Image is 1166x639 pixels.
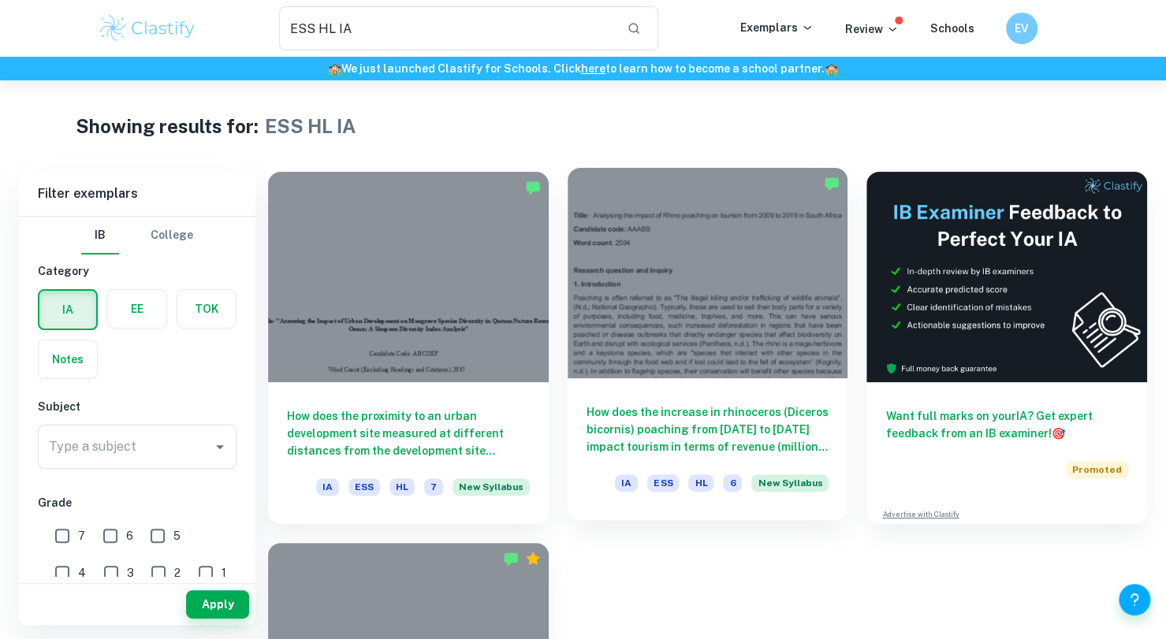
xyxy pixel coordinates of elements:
[78,564,86,581] span: 4
[38,398,237,415] h6: Subject
[177,290,236,328] button: TOK
[885,407,1128,442] h6: Want full marks on your IA ? Get expert feedback from an IB examiner!
[453,478,530,505] div: Starting from the May 2026 session, the ESS IA requirements have changed. We created this exempla...
[525,551,541,567] div: Premium
[222,564,226,581] span: 1
[587,403,829,455] h6: How does the increase in rhinoceros (Diceros bicornis) poaching from [DATE] to [DATE] impact tour...
[1051,427,1064,440] span: 🎯
[126,527,133,544] span: 6
[174,564,181,581] span: 2
[751,474,829,492] span: New Syllabus
[824,176,840,191] img: Marked
[389,478,415,496] span: HL
[845,20,899,38] p: Review
[76,112,259,140] h1: Showing results for:
[525,180,541,195] img: Marked
[265,112,356,140] h1: ESS HL IA
[568,172,848,524] a: How does the increase in rhinoceros (Diceros bicornis) poaching from [DATE] to [DATE] impact tour...
[268,172,549,524] a: How does the proximity to an urban development site measured at different distances from the deve...
[186,590,249,619] button: Apply
[279,6,615,50] input: Search for any exemplars...
[287,407,530,459] h6: How does the proximity to an urban development site measured at different distances from the deve...
[78,527,85,544] span: 7
[348,478,380,496] span: ESS
[866,172,1147,382] img: Thumbnail
[151,217,193,254] button: College
[1006,13,1037,44] button: EV
[328,62,341,75] span: 🏫
[647,474,679,492] span: ESS
[1119,584,1150,615] button: Help and Feedback
[882,509,959,520] a: Advertise with Clastify
[316,478,339,496] span: IA
[81,217,119,254] button: IB
[38,262,237,280] h6: Category
[98,13,198,44] img: Clastify logo
[930,22,974,35] a: Schools
[615,474,638,492] span: IA
[581,62,605,75] a: here
[723,474,742,492] span: 6
[81,217,193,254] div: Filter type choice
[108,290,166,328] button: EE
[173,527,181,544] span: 5
[209,436,231,458] button: Open
[38,494,237,511] h6: Grade
[1012,20,1030,37] h6: EV
[39,291,96,329] button: IA
[19,172,255,216] h6: Filter exemplars
[3,60,1163,77] h6: We just launched Clastify for Schools. Click to learn how to become a school partner.
[825,62,838,75] span: 🏫
[688,474,713,492] span: HL
[127,564,134,581] span: 3
[1066,461,1128,478] span: Promoted
[453,478,530,496] span: New Syllabus
[866,172,1147,524] a: Want full marks on yourIA? Get expert feedback from an IB examiner!PromotedAdvertise with Clastify
[740,19,814,36] p: Exemplars
[503,551,519,567] img: Marked
[39,340,97,378] button: Notes
[751,474,829,501] div: Starting from the May 2026 session, the ESS IA requirements have changed. We created this exempla...
[424,478,443,496] span: 7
